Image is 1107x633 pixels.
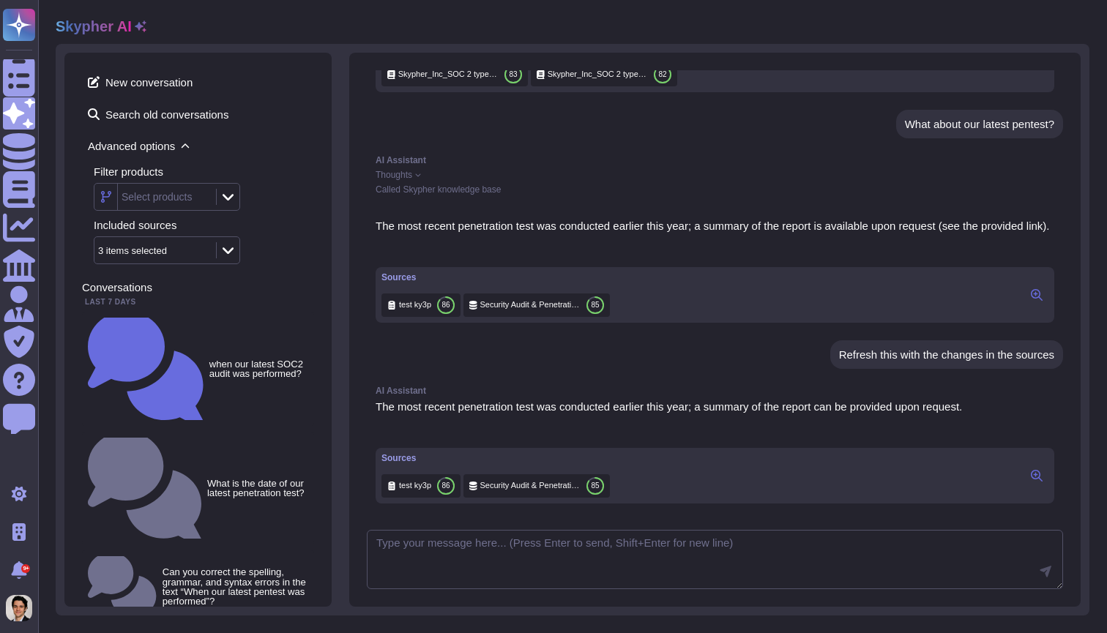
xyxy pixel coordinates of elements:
[509,71,517,78] span: 83
[6,595,32,621] img: user
[405,424,417,436] button: Dislike this response
[122,192,193,202] div: Select products
[480,480,581,491] span: Security Audit & Penetration test
[82,70,314,94] span: New conversation
[463,474,610,498] div: Click to preview/edit this source
[399,299,431,310] span: test ky3p
[376,220,1054,231] p: The most recent penetration test was conducted earlier this year; a summary of the report is avai...
[163,567,308,606] small: Can you correct the spelling, grammar, and syntax errors in the text “When our latest pentest was...
[441,482,450,490] span: 86
[376,171,412,179] span: Thoughts
[390,243,402,255] button: Like this response
[376,386,1054,395] div: AI Assistant
[905,119,1054,130] div: What about our latest pentest?
[398,69,499,80] span: Skypher_Inc_SOC 2 type 2 .pdf
[548,69,648,80] span: Skypher_Inc_SOC 2 type 2 .pdf
[839,349,1054,360] div: Refresh this with the changes in the sources
[381,63,528,86] div: Click to preview/edit this source
[390,424,402,435] button: Like this response
[463,293,610,317] div: Click to preview/edit this source
[591,301,599,309] span: 85
[376,424,387,436] button: Copy this response
[591,482,599,490] span: 85
[381,293,461,317] div: Click to preview/edit this source
[94,220,314,231] div: Included sources
[82,135,314,157] span: Advanced options
[82,282,314,293] div: Conversations
[399,480,431,491] span: test ky3p
[405,244,417,255] button: Dislike this response
[1025,286,1048,304] button: Click to view sources in the right panel
[82,299,314,306] div: Last 7 days
[381,474,461,498] div: Click to preview/edit this source
[94,166,314,177] div: Filter products
[376,156,1054,165] div: AI Assistant
[207,479,308,498] small: What is the date of our latest penetration test?
[480,299,581,310] span: Security Audit & Penetration test
[56,18,132,35] h2: Skypher AI
[376,244,387,255] button: Copy this response
[381,454,610,462] div: Sources
[21,564,30,573] div: 9+
[98,246,167,255] div: 3 items selected
[381,273,610,282] div: Sources
[1025,467,1048,484] button: Click to view sources in the right panel
[82,102,314,126] span: Search old conversations
[3,592,42,624] button: user
[531,63,677,86] div: Click to preview/edit this source
[658,71,666,78] span: 82
[376,401,1054,412] p: The most recent penetration test was conducted earlier this year; a summary of the report can be ...
[441,301,450,309] span: 86
[376,184,501,195] span: Called Skypher knowledge base
[209,359,308,378] small: when our latest SOC2 audit was performed?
